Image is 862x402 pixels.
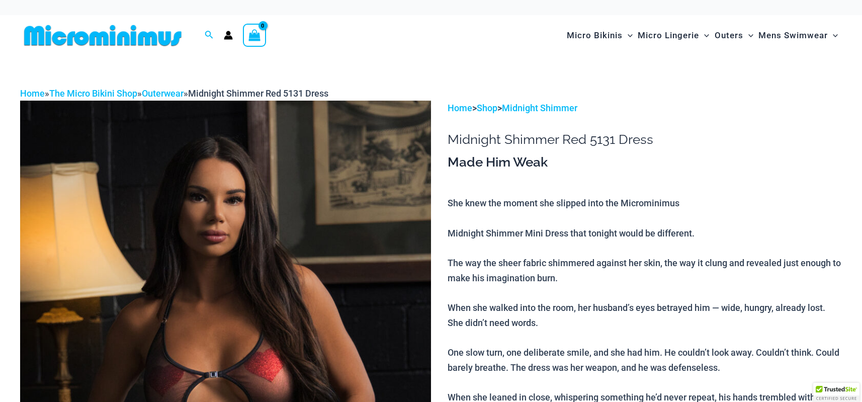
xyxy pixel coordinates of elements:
a: The Micro Bikini Shop [49,88,137,99]
a: Micro BikinisMenu ToggleMenu Toggle [564,20,635,51]
span: Mens Swimwear [758,23,828,48]
a: View Shopping Cart, empty [243,24,266,47]
a: Search icon link [205,29,214,42]
h3: Made Him Weak [448,154,842,171]
a: Outerwear [142,88,184,99]
span: Micro Bikinis [567,23,623,48]
span: Menu Toggle [743,23,753,48]
div: TrustedSite Certified [813,383,859,402]
a: Mens SwimwearMenu ToggleMenu Toggle [756,20,840,51]
nav: Site Navigation [563,19,842,52]
span: Menu Toggle [699,23,709,48]
a: Home [448,103,472,113]
span: Menu Toggle [623,23,633,48]
a: Micro LingerieMenu ToggleMenu Toggle [635,20,712,51]
span: » » » [20,88,328,99]
a: Home [20,88,45,99]
h1: Midnight Shimmer Red 5131 Dress [448,132,842,147]
span: Outers [715,23,743,48]
span: Menu Toggle [828,23,838,48]
a: Shop [477,103,497,113]
a: Midnight Shimmer [502,103,577,113]
span: Midnight Shimmer Red 5131 Dress [188,88,328,99]
img: MM SHOP LOGO FLAT [20,24,186,47]
a: Account icon link [224,31,233,40]
a: OutersMenu ToggleMenu Toggle [712,20,756,51]
p: > > [448,101,842,116]
span: Micro Lingerie [638,23,699,48]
